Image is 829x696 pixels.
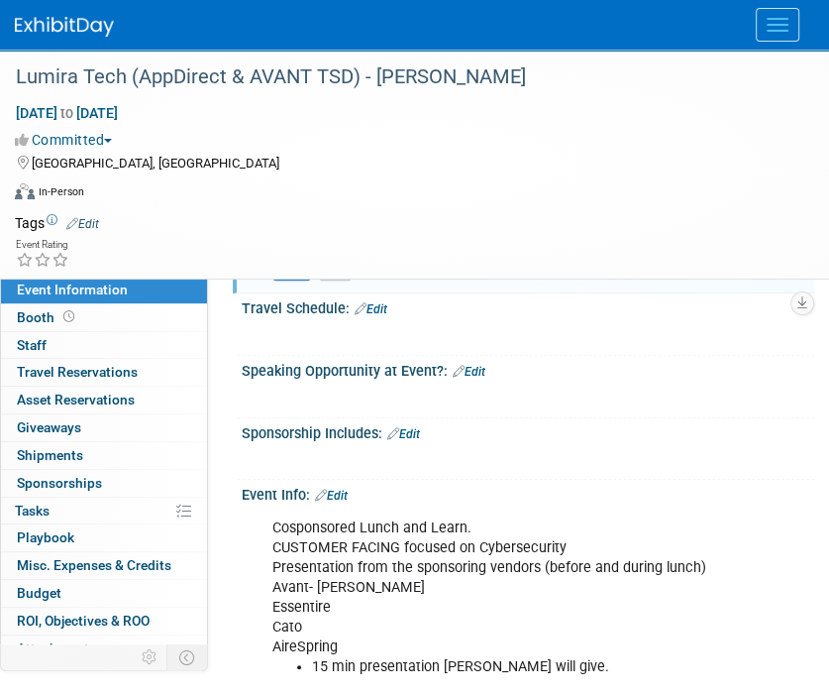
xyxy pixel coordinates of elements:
span: Budget [17,585,61,601]
body: Rich Text Area. Press ALT-0 for help. [11,8,505,28]
div: Travel Schedule: [242,293,814,319]
button: Menu [756,8,799,42]
a: Edit [66,217,99,231]
a: Attachments [1,636,207,662]
span: to [57,105,76,121]
span: Attachments [17,640,96,656]
div: Speaking Opportunity at Event?: [242,356,814,382]
a: Staff [1,332,207,359]
a: ROI, Objectives & ROO [1,608,207,635]
div: Lumira Tech (AppDirect & AVANT TSD) - [PERSON_NAME] [9,59,789,95]
div: Sponsorship Includes: [242,418,814,444]
span: Playbook [17,529,74,545]
a: Edit [355,302,387,316]
a: Budget [1,580,207,607]
span: Misc. Expenses & Credits [17,557,171,573]
span: Shipments [17,447,83,463]
span: Giveaways [17,419,81,435]
span: [DATE] [DATE] [15,104,119,122]
span: [GEOGRAPHIC_DATA], [GEOGRAPHIC_DATA] [32,156,279,171]
span: ROI, Objectives & ROO [17,613,150,629]
button: Committed [15,130,120,150]
li: 15 min presentation [PERSON_NAME] will give. [312,657,766,677]
div: Event Info: [242,480,814,506]
span: Staff [17,337,47,353]
a: Edit [453,365,485,379]
a: Edit [315,489,348,503]
a: Playbook [1,524,207,551]
span: Booth [17,309,78,325]
a: Asset Reservations [1,387,207,413]
span: Tasks [15,503,50,519]
a: Edit [387,427,420,441]
div: Event Rating [16,240,69,250]
a: Booth [1,304,207,331]
td: Personalize Event Tab Strip [133,644,167,670]
a: Shipments [1,442,207,469]
a: Tasks [1,498,207,524]
img: ExhibitDay [15,17,114,37]
a: Sponsorships [1,470,207,497]
a: Travel Reservations [1,359,207,386]
img: Format-Inperson.png [15,183,35,199]
span: Sponsorships [17,475,102,491]
a: Misc. Expenses & Credits [1,552,207,579]
span: Booth not reserved yet [59,309,78,324]
a: Event Information [1,277,207,303]
div: Event Format [15,180,804,210]
div: In-Person [38,184,84,199]
a: Giveaways [1,414,207,441]
span: Travel Reservations [17,364,138,380]
span: Event Information [17,282,128,297]
td: Tags [15,213,99,233]
span: Asset Reservations [17,392,135,407]
td: Toggle Event Tabs [167,644,208,670]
